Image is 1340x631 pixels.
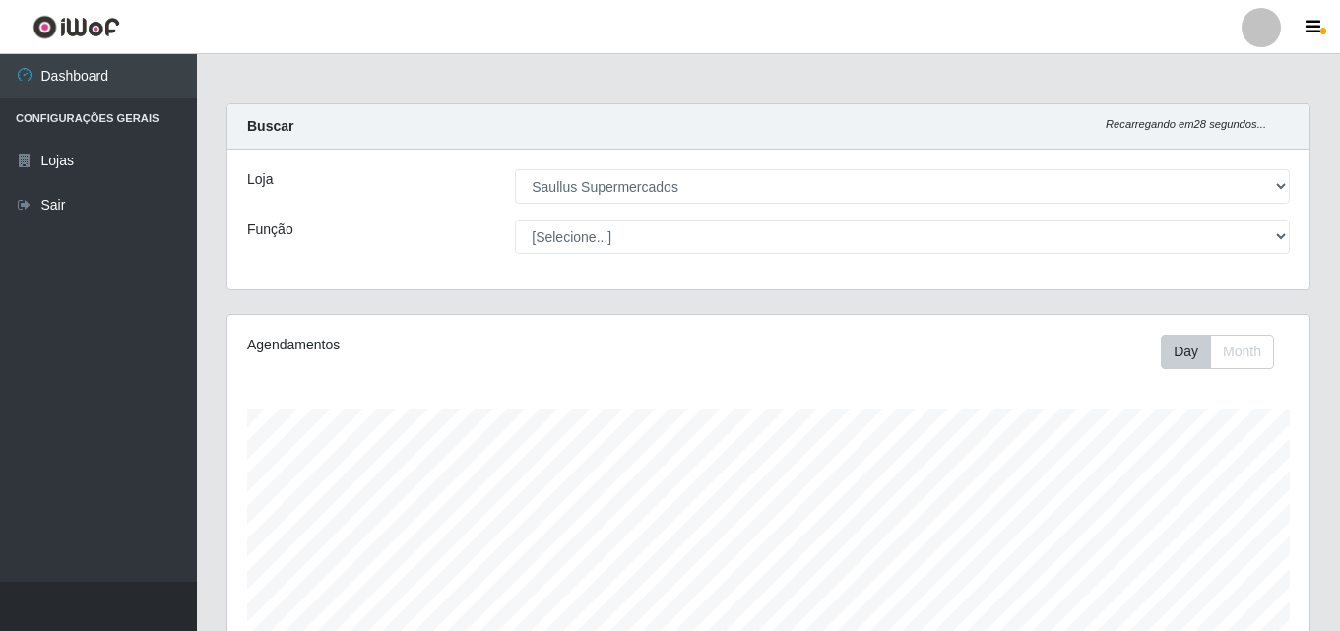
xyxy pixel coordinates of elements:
[1161,335,1290,369] div: Toolbar with button groups
[1106,118,1266,130] i: Recarregando em 28 segundos...
[1161,335,1274,369] div: First group
[1161,335,1211,369] button: Day
[247,220,293,240] label: Função
[32,15,120,39] img: CoreUI Logo
[247,118,293,134] strong: Buscar
[247,335,665,355] div: Agendamentos
[247,169,273,190] label: Loja
[1210,335,1274,369] button: Month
